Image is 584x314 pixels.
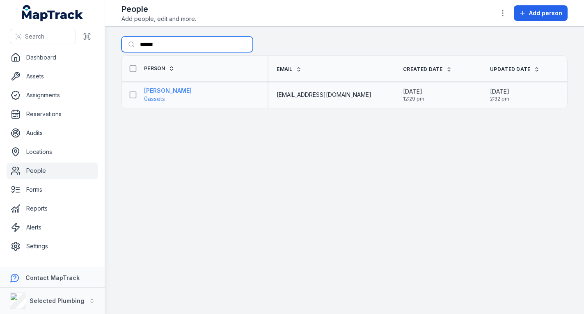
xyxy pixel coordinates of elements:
a: Email [277,66,302,73]
a: Dashboard [7,49,98,66]
a: Reservations [7,106,98,122]
a: People [7,163,98,179]
span: Add person [529,9,562,17]
span: 2:32 pm [490,96,509,102]
a: MapTrack [22,5,83,21]
h2: People [121,3,196,15]
a: Forms [7,181,98,198]
a: Person [144,65,174,72]
strong: Selected Plumbing [30,297,84,304]
span: Add people, edit and more. [121,15,196,23]
a: Updated Date [490,66,540,73]
time: 8/12/2025, 2:32:36 PM [490,87,509,102]
button: Add person [514,5,568,21]
a: Locations [7,144,98,160]
a: Audits [7,125,98,141]
span: Email [277,66,293,73]
a: Settings [7,238,98,254]
a: Alerts [7,219,98,236]
a: Assets [7,68,98,85]
span: [DATE] [403,87,424,96]
span: 0 assets [144,95,165,103]
span: Created Date [403,66,443,73]
strong: [PERSON_NAME] [144,87,192,95]
span: 12:29 pm [403,96,424,102]
a: [PERSON_NAME]0assets [144,87,192,103]
span: Updated Date [490,66,531,73]
span: [DATE] [490,87,509,96]
span: Person [144,65,165,72]
a: Created Date [403,66,452,73]
button: Search [10,29,76,44]
a: Assignments [7,87,98,103]
span: Search [25,32,44,41]
strong: Contact MapTrack [25,274,80,281]
span: [EMAIL_ADDRESS][DOMAIN_NAME] [277,91,371,99]
time: 1/14/2025, 12:29:42 PM [403,87,424,102]
a: Reports [7,200,98,217]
